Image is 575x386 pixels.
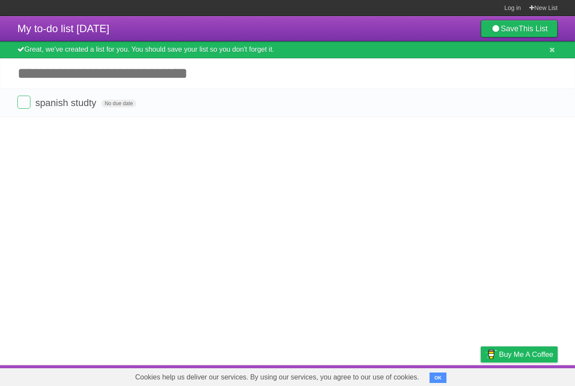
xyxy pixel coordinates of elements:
[126,369,428,386] span: Cookies help us deliver our services. By using our services, you agree to our use of cookies.
[503,367,558,384] a: Suggest a feature
[519,24,548,33] b: This List
[17,96,30,109] label: Done
[481,346,558,363] a: Buy me a coffee
[499,347,553,362] span: Buy me a coffee
[481,20,558,37] a: SaveThis List
[17,23,109,34] span: My to-do list [DATE]
[101,100,136,107] span: No due date
[394,367,429,384] a: Developers
[469,367,492,384] a: Privacy
[440,367,459,384] a: Terms
[35,97,99,108] span: spanish studty
[365,367,383,384] a: About
[430,373,446,383] button: OK
[485,347,497,362] img: Buy me a coffee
